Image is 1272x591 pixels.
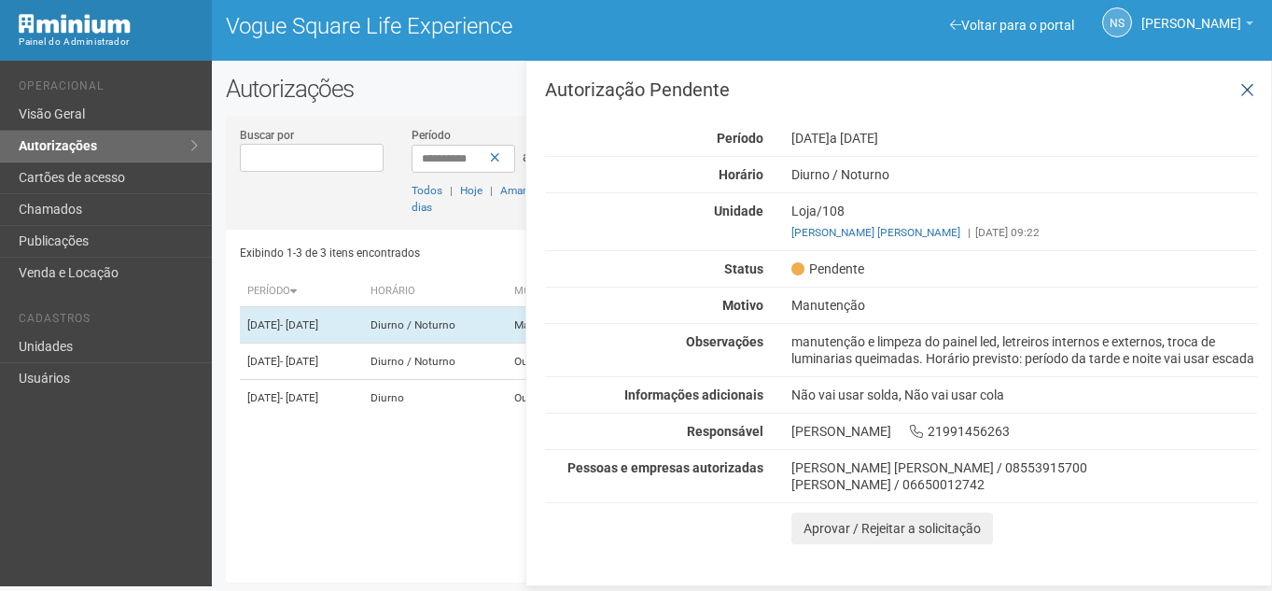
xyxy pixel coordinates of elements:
[719,167,763,182] strong: Horário
[500,184,541,197] a: Amanhã
[567,460,763,475] strong: Pessoas e empresas autorizadas
[714,204,763,218] strong: Unidade
[791,260,864,277] span: Pendente
[791,513,993,544] button: Aprovar / Rejeitar a solicitação
[507,307,617,344] td: Manutenção
[950,18,1074,33] a: Voltar para o portal
[830,131,878,146] span: a [DATE]
[240,380,363,416] td: [DATE]
[490,184,493,197] span: |
[507,344,617,380] td: Outros
[777,333,1271,367] div: manutenção e limpeza do painel led, letreiros internos e externos, troca de luminarias queimadas....
[363,380,507,416] td: Diurno
[1102,7,1132,37] a: NS
[507,380,617,416] td: Outros
[240,344,363,380] td: [DATE]
[791,226,960,239] a: [PERSON_NAME] [PERSON_NAME]
[777,423,1271,440] div: [PERSON_NAME] 21991456263
[226,14,728,38] h1: Vogue Square Life Experience
[240,307,363,344] td: [DATE]
[280,318,318,331] span: - [DATE]
[363,307,507,344] td: Diurno / Noturno
[717,131,763,146] strong: Período
[686,334,763,349] strong: Observações
[523,149,530,164] span: a
[777,130,1271,147] div: [DATE]
[722,298,763,313] strong: Motivo
[240,127,294,144] label: Buscar por
[791,459,1257,476] div: [PERSON_NAME] [PERSON_NAME] / 08553915700
[19,34,198,50] div: Painel do Administrador
[791,476,1257,493] div: [PERSON_NAME] / 06650012742
[363,276,507,307] th: Horário
[791,224,1257,241] div: [DATE] 09:22
[363,344,507,380] td: Diurno / Noturno
[687,424,763,439] strong: Responsável
[280,355,318,368] span: - [DATE]
[460,184,482,197] a: Hoje
[450,184,453,197] span: |
[968,226,971,239] span: |
[226,75,1258,103] h2: Autorizações
[545,80,1257,99] h3: Autorização Pendente
[1141,19,1253,34] a: [PERSON_NAME]
[507,276,617,307] th: Motivo
[624,387,763,402] strong: Informações adicionais
[777,166,1271,183] div: Diurno / Noturno
[412,127,451,144] label: Período
[19,79,198,99] li: Operacional
[777,203,1271,241] div: Loja/108
[777,297,1271,314] div: Manutenção
[280,391,318,404] span: - [DATE]
[19,312,198,331] li: Cadastros
[724,261,763,276] strong: Status
[777,387,1271,403] div: Não vai usar solda, Não vai usar cola
[412,184,442,197] a: Todos
[240,239,735,267] div: Exibindo 1-3 de 3 itens encontrados
[19,14,131,34] img: Minium
[240,276,363,307] th: Período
